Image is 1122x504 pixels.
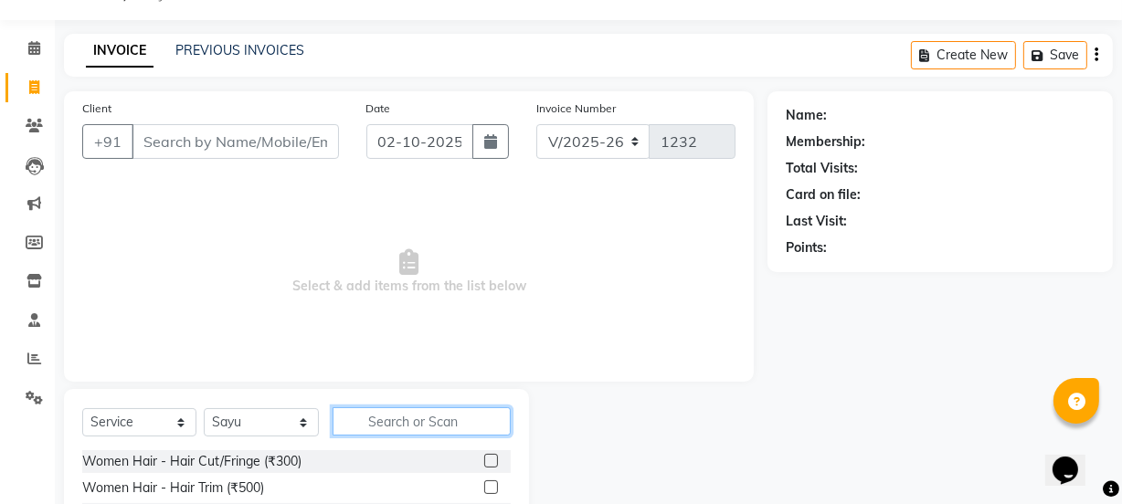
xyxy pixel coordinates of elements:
div: Women Hair - Hair Trim (₹500) [82,478,264,498]
div: Points: [786,238,827,257]
button: Save [1023,41,1087,69]
label: Date [366,100,391,117]
a: INVOICE [86,35,153,68]
a: PREVIOUS INVOICES [175,42,304,58]
div: Name: [786,106,827,125]
iframe: chat widget [1045,431,1104,486]
label: Invoice Number [536,100,616,117]
div: Membership: [786,132,865,152]
button: Create New [911,41,1016,69]
label: Client [82,100,111,117]
div: Last Visit: [786,212,847,231]
div: Women Hair - Hair Cut/Fringe (₹300) [82,452,302,471]
button: +91 [82,124,133,159]
input: Search or Scan [333,407,510,436]
span: Select & add items from the list below [82,181,736,363]
div: Total Visits: [786,159,858,178]
div: Card on file: [786,185,861,205]
input: Search by Name/Mobile/Email/Code [132,124,339,159]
